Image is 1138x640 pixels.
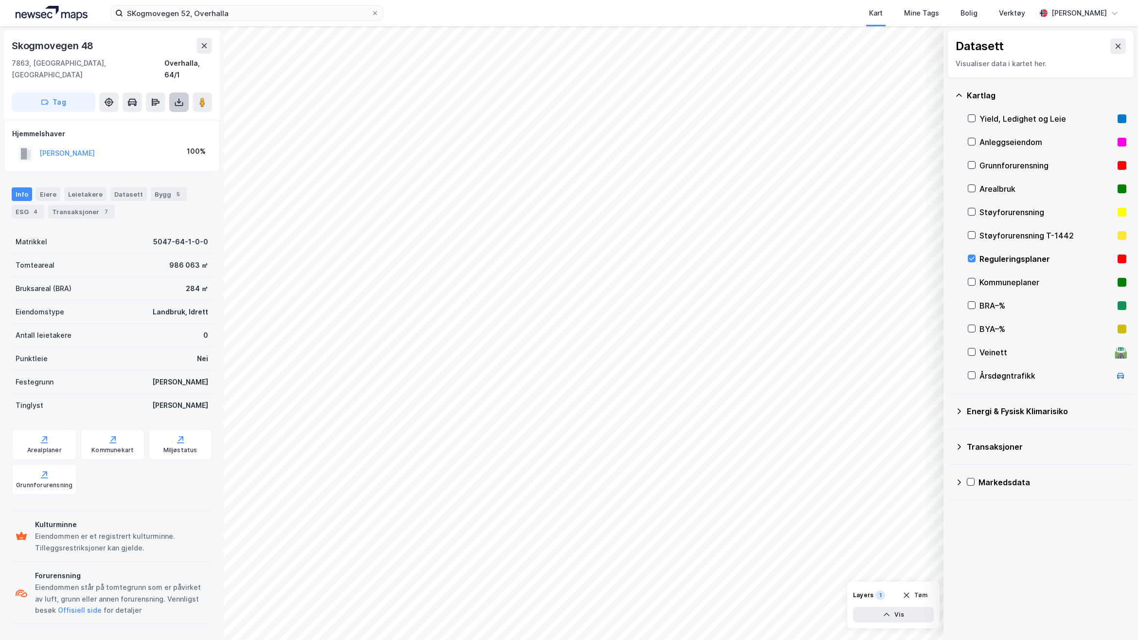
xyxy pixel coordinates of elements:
div: Eiendommen står på tomtegrunn som er påvirket av luft, grunn eller annen forurensning. Vennligst ... [35,582,208,617]
div: 5 [173,189,183,199]
div: Transaksjoner [967,441,1126,453]
div: 986 063 ㎡ [169,259,208,271]
div: Eiendomstype [16,306,64,318]
div: Antall leietakere [16,329,71,341]
div: Grunnforurensning [16,481,72,489]
div: Matrikkel [16,236,47,248]
div: Reguleringsplaner [979,253,1114,265]
div: Skogmovegen 48 [12,38,95,54]
div: Tomteareal [16,259,54,271]
div: Eiendommen er et registrert kulturminne. Tilleggsrestriksjoner kan gjelde. [35,530,208,554]
div: Årsdøgntrafikk [979,370,1111,382]
div: [PERSON_NAME] [152,376,208,388]
div: Kulturminne [35,519,208,530]
input: Søk på adresse, matrikkel, gårdeiere, leietakere eller personer [123,6,371,20]
div: Punktleie [16,353,48,365]
div: Markedsdata [978,476,1126,488]
button: Vis [853,607,934,622]
div: Tinglyst [16,400,43,411]
div: [PERSON_NAME] [1051,7,1107,19]
img: logo.a4113a55bc3d86da70a041830d287a7e.svg [16,6,88,20]
div: Yield, Ledighet og Leie [979,113,1114,125]
div: Overhalla, 64/1 [164,57,212,81]
div: Bygg [151,187,187,201]
div: Datasett [110,187,147,201]
div: Anleggseiendom [979,136,1114,148]
div: 🛣️ [1114,346,1127,359]
div: BRA–% [979,300,1114,311]
div: 7 [101,207,111,217]
div: ESG [12,205,44,219]
div: Kommuneplaner [979,276,1114,288]
div: Datasett [956,38,1004,54]
div: Bolig [960,7,978,19]
div: Visualiser data i kartet her. [956,58,1126,70]
div: Kontrollprogram for chat [1089,593,1138,640]
div: Kartlag [967,90,1126,101]
div: Forurensning [35,570,208,582]
div: Eiere [36,187,60,201]
div: Info [12,187,32,201]
button: Tøm [896,587,934,603]
div: Kommunekart [91,446,134,454]
div: [PERSON_NAME] [152,400,208,411]
div: Energi & Fysisk Klimarisiko [967,405,1126,417]
div: Arealbruk [979,183,1114,195]
div: Mine Tags [904,7,939,19]
div: Hjemmelshaver [12,128,212,140]
div: Transaksjoner [48,205,115,219]
div: Bruksareal (BRA) [16,283,71,294]
div: Veinett [979,347,1111,358]
div: 5047-64-1-0-0 [153,236,208,248]
div: 1 [875,590,885,600]
div: Kart [869,7,883,19]
div: 284 ㎡ [186,283,208,294]
div: Arealplaner [27,446,62,454]
iframe: Chat Widget [1089,593,1138,640]
div: Leietakere [64,187,107,201]
div: Verktøy [999,7,1025,19]
button: Tag [12,92,95,112]
div: 0 [203,329,208,341]
div: Layers [853,591,873,599]
div: Støyforurensning [979,206,1114,218]
div: Miljøstatus [163,446,197,454]
div: Landbruk, Idrett [153,306,208,318]
div: Festegrunn [16,376,53,388]
div: 7863, [GEOGRAPHIC_DATA], [GEOGRAPHIC_DATA] [12,57,164,81]
div: Grunnforurensning [979,160,1114,171]
div: BYA–% [979,323,1114,335]
div: Nei [197,353,208,365]
div: Støyforurensning T-1442 [979,230,1114,241]
div: 4 [31,207,40,217]
div: 100% [187,146,206,157]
